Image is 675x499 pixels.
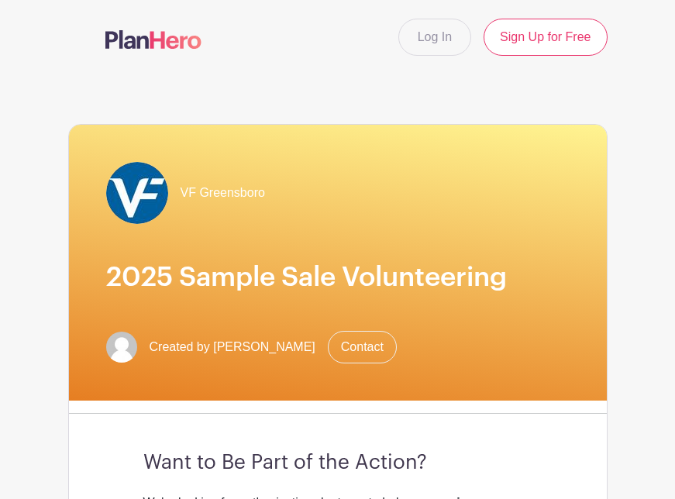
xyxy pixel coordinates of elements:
[150,338,315,356] span: Created by [PERSON_NAME]
[143,451,532,475] h3: Want to Be Part of the Action?
[328,331,397,363] a: Contact
[398,19,471,56] a: Log In
[484,19,607,56] a: Sign Up for Free
[105,30,201,49] img: logo-507f7623f17ff9eddc593b1ce0a138ce2505c220e1c5a4e2b4648c50719b7d32.svg
[106,261,570,294] h1: 2025 Sample Sale Volunteering
[181,184,265,202] span: VF Greensboro
[106,332,137,363] img: default-ce2991bfa6775e67f084385cd625a349d9dcbb7a52a09fb2fda1e96e2d18dcdb.png
[106,162,168,224] img: VF_Icon_FullColor_CMYK-small.jpg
